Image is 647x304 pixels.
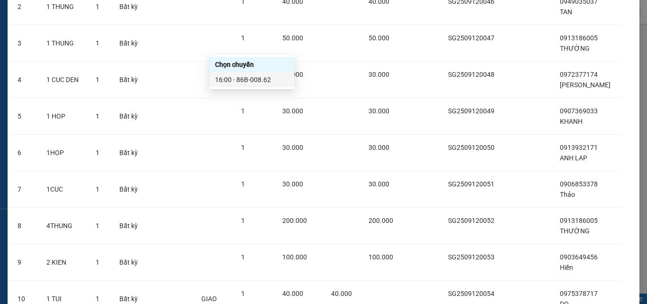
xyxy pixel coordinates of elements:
span: 100.000 [282,253,307,261]
td: Bất kỳ [112,98,147,135]
td: 1 CUC DEN [39,62,88,98]
span: SG2509120051 [448,180,494,188]
span: 1 [241,144,245,151]
span: 30.000 [282,144,303,151]
span: 0972377174 [560,71,598,78]
span: Hiền [560,264,573,271]
span: 0975378717 [560,290,598,297]
span: 0913186005 [560,34,598,42]
span: 40.000 [331,290,352,297]
td: Bất kỳ [112,135,147,171]
span: 1 [241,180,245,188]
td: 4THUNG [39,208,88,244]
span: 1 [96,222,99,230]
span: SG2509120047 [448,34,494,42]
span: 40.000 [282,290,303,297]
td: 3 [10,25,39,62]
div: Chọn chuyến [209,57,295,72]
span: 1 [96,295,99,303]
span: 1 [241,217,245,224]
span: 1 [96,76,99,83]
td: 8 [10,208,39,244]
span: SG2509120050 [448,144,494,151]
b: [PERSON_NAME] [12,61,54,106]
span: Thảo [560,191,575,198]
span: 0907369033 [560,107,598,115]
td: 6 [10,135,39,171]
span: 30.000 [368,107,389,115]
span: 1 [96,149,99,157]
b: BIÊN NHẬN GỬI HÀNG HÓA [61,14,91,91]
span: SG2509120049 [448,107,494,115]
td: Bất kỳ [112,244,147,281]
span: 1 [241,107,245,115]
span: GIAO [201,295,217,303]
span: THƯỜNG [560,45,590,52]
span: 30.000 [368,180,389,188]
span: 50.000 [282,34,303,42]
li: (c) 2017 [80,45,130,57]
span: 1 [241,290,245,297]
span: 30.000 [368,144,389,151]
span: 30.000 [282,107,303,115]
td: 5 [10,98,39,135]
span: ANH LAP [560,154,587,162]
span: 1 [96,258,99,266]
td: 1CUC [39,171,88,208]
span: 30.000 [282,180,303,188]
b: [DOMAIN_NAME] [80,36,130,44]
td: 1 THUNG [39,25,88,62]
span: SG2509120052 [448,217,494,224]
span: 1 [241,253,245,261]
div: Chọn chuyến [215,59,289,70]
span: 0913932171 [560,144,598,151]
span: 1 [96,185,99,193]
span: 1 [96,112,99,120]
td: Bất kỳ [112,25,147,62]
td: 4 [10,62,39,98]
td: Bất kỳ [112,208,147,244]
span: TAN [560,8,572,16]
span: 0903649456 [560,253,598,261]
img: logo.jpg [103,12,126,35]
td: 2 KIEN [39,244,88,281]
span: KHANH [560,118,583,125]
span: 1 [96,39,99,47]
div: 16:00 - 86B-008.62 [215,74,289,85]
span: 200.000 [282,217,307,224]
span: 1 [96,3,99,10]
span: 50.000 [368,34,389,42]
span: 100.000 [368,253,393,261]
td: 1 HOP [39,98,88,135]
span: 0913186005 [560,217,598,224]
span: SG2509120053 [448,253,494,261]
span: THƯỜNG [560,227,590,235]
td: 9 [10,244,39,281]
td: 7 [10,171,39,208]
span: 30.000 [368,71,389,78]
span: 1 [241,34,245,42]
span: SG2509120054 [448,290,494,297]
span: 0906853378 [560,180,598,188]
td: Bất kỳ [112,62,147,98]
span: SG2509120048 [448,71,494,78]
span: [PERSON_NAME] [560,81,611,89]
td: 1HOP [39,135,88,171]
td: Bất kỳ [112,171,147,208]
span: 200.000 [368,217,393,224]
